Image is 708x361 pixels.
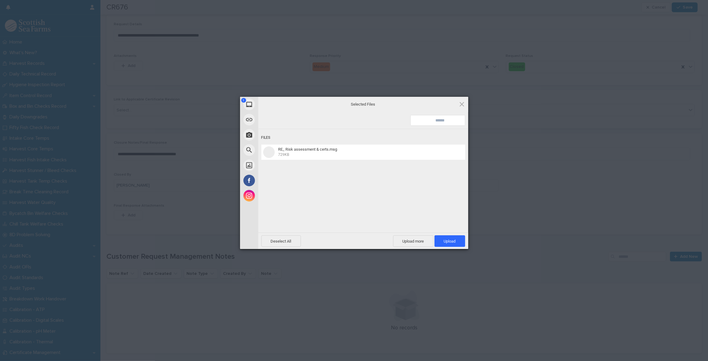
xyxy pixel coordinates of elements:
[261,235,301,247] span: Deselect All
[261,132,465,143] div: Files
[240,188,313,203] div: Instagram
[277,147,457,157] span: RE_ Risk assessment & certs.msg
[393,235,434,247] span: Upload more
[444,239,456,244] span: Upload
[459,101,465,107] span: Click here or hit ESC to close picker
[240,127,313,142] div: Take Photo
[240,142,313,158] div: Web Search
[241,98,246,103] span: 1
[240,158,313,173] div: Unsplash
[240,173,313,188] div: Facebook
[278,147,337,152] span: RE_ Risk assessment & certs.msg
[278,152,289,157] span: 729KB
[240,97,313,112] div: My Device
[240,112,313,127] div: Link (URL)
[434,235,465,247] span: Upload
[302,102,424,107] span: Selected Files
